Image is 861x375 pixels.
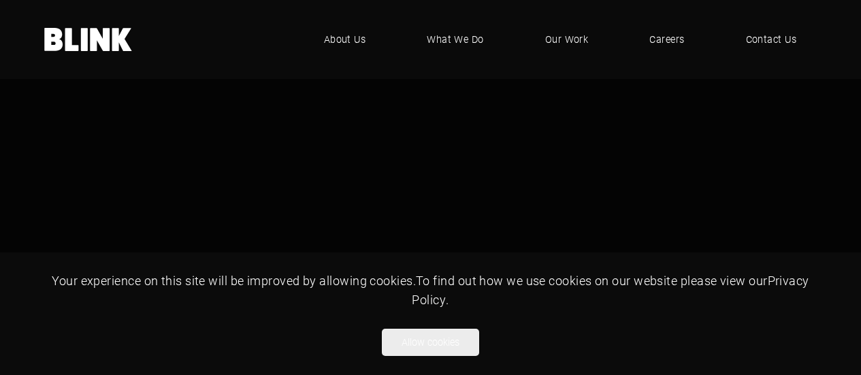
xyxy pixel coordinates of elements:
[324,32,366,47] span: About Us
[629,19,704,60] a: Careers
[726,19,817,60] a: Contact Us
[545,32,589,47] span: Our Work
[304,19,387,60] a: About Us
[44,28,133,51] a: Home
[52,272,809,308] span: Your experience on this site will be improved by allowing cookies. To find out how we use cookies...
[525,19,609,60] a: Our Work
[406,19,504,60] a: What We Do
[382,329,479,356] button: Allow cookies
[649,32,684,47] span: Careers
[746,32,797,47] span: Contact Us
[427,32,484,47] span: What We Do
